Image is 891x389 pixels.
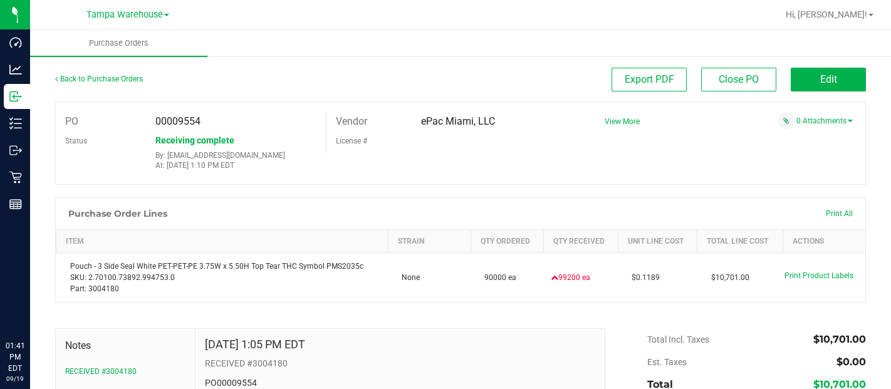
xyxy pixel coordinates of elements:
span: Edit [820,73,837,85]
span: Est. Taxes [647,357,687,367]
span: Purchase Orders [72,38,165,49]
p: RECEIVED #3004180 [205,357,595,370]
span: Attach a document [778,112,795,129]
span: $0.00 [836,356,866,368]
th: Strain [388,230,471,253]
a: Purchase Orders [30,30,207,56]
p: 09/19 [6,374,24,383]
button: Edit [791,68,866,91]
span: $0.1189 [625,273,660,282]
iframe: Resource center [13,289,50,326]
inline-svg: Inbound [9,90,22,103]
a: View More [605,117,640,126]
iframe: Resource center unread badge [37,287,52,302]
span: ePac Miami, LLC [421,115,495,127]
inline-svg: Outbound [9,144,22,157]
th: Qty Ordered [471,230,543,253]
p: By: [EMAIL_ADDRESS][DOMAIN_NAME] [155,151,316,160]
button: Close PO [701,68,776,91]
span: Hi, [PERSON_NAME]! [786,9,867,19]
span: Print Product Labels [784,271,853,280]
label: Vendor [336,112,367,131]
th: Total Line Cost [697,230,783,253]
button: Export PDF [612,68,687,91]
button: RECEIVED #3004180 [65,366,137,377]
p: At: [DATE] 1:10 PM EDT [155,161,316,170]
span: Close PO [719,73,759,85]
span: Tampa Warehouse [86,9,163,20]
h4: [DATE] 1:05 PM EDT [205,338,305,351]
span: $10,701.00 [813,333,866,345]
label: PO [65,112,78,131]
span: Export PDF [625,73,674,85]
a: 0 Attachments [796,117,853,125]
span: Total Incl. Taxes [647,335,709,345]
label: Status [65,132,87,150]
label: License # [336,132,367,150]
span: 99200 ea [551,272,590,283]
span: None [395,273,420,282]
a: Back to Purchase Orders [55,75,143,83]
th: Item [56,230,388,253]
p: 01:41 PM EDT [6,340,24,374]
inline-svg: Reports [9,198,22,210]
th: Unit Line Cost [618,230,697,253]
th: Actions [783,230,865,253]
div: Pouch - 3 Side Seal White PET-PET-PE 3.75W x 5.50H Top Tear THC Symbol PMS2035c SKU: 2.70100.7389... [64,261,381,294]
span: Print All [826,209,853,218]
span: $10,701.00 [705,273,749,282]
inline-svg: Inventory [9,117,22,130]
h1: Purchase Order Lines [68,209,167,219]
inline-svg: Retail [9,171,22,184]
span: 00009554 [155,115,201,127]
span: 90000 ea [478,273,516,282]
span: Receiving complete [155,135,234,145]
inline-svg: Analytics [9,63,22,76]
th: Qty Received [543,230,618,253]
span: Notes [65,338,185,353]
inline-svg: Dashboard [9,36,22,49]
